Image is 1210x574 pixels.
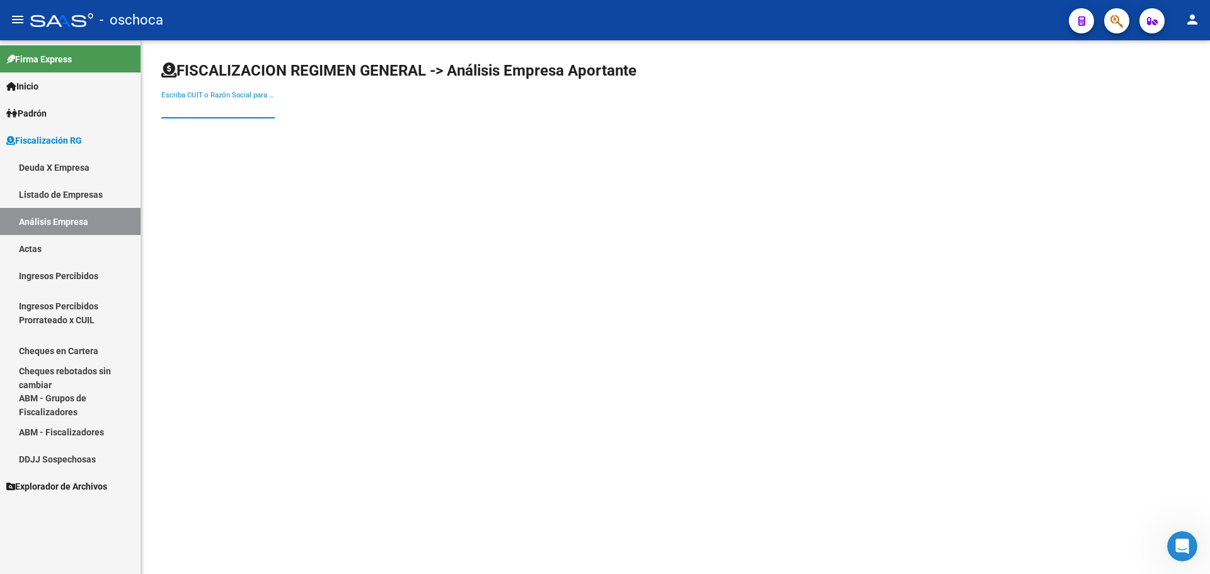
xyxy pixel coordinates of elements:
[1167,531,1197,561] iframe: Intercom live chat
[10,12,25,27] mat-icon: menu
[6,52,72,66] span: Firma Express
[100,6,163,34] span: - oschoca
[6,479,107,493] span: Explorador de Archivos
[161,60,637,81] h1: FISCALIZACION REGIMEN GENERAL -> Análisis Empresa Aportante
[6,134,82,147] span: Fiscalización RG
[1185,12,1200,27] mat-icon: person
[6,79,38,93] span: Inicio
[6,106,47,120] span: Padrón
